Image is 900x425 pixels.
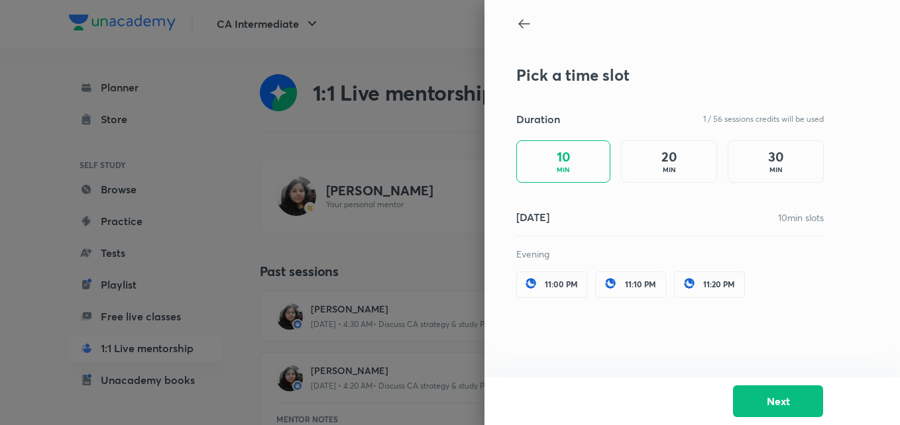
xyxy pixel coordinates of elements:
p: 10 min slots [778,211,824,224]
p: 1 / 56 sessions credits will be used [703,113,824,125]
p: MIN [557,165,570,175]
img: session-card1 [526,278,536,289]
h5: [DATE] [516,209,549,225]
span: 11:10 PM [625,280,656,289]
span: 11:00 PM [545,280,578,289]
h3: Pick a time slot [516,66,824,85]
img: session-card1 [684,278,695,289]
span: 11:20 PM [703,280,735,289]
h4: 30 [768,149,784,165]
h4: 20 [661,149,677,165]
p: MIN [663,165,676,175]
h5: Duration [516,111,560,127]
p: MIN [769,165,783,175]
img: session-card1 [605,278,616,289]
h4: 10 [557,149,571,165]
button: Next [733,385,823,417]
p: Evening [516,247,824,261]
